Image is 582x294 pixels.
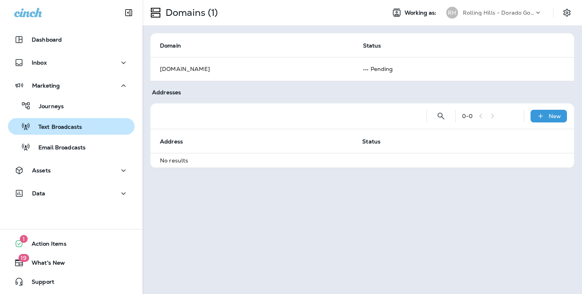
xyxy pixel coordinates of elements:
button: Data [8,185,135,201]
button: Email Broadcasts [8,139,135,155]
p: Assets [32,167,51,174]
span: Domain [160,42,191,49]
span: Status [362,138,391,145]
p: Inbox [32,59,47,66]
span: Address [160,138,183,145]
div: RH [446,7,458,19]
td: Pending [354,57,555,81]
span: Working as: [405,10,438,16]
button: Inbox [8,55,135,71]
span: Addresses [152,89,181,96]
button: Journeys [8,97,135,114]
span: Support [24,279,54,288]
span: Status [363,42,381,49]
p: Dashboard [32,36,62,43]
div: 0 - 0 [462,113,473,119]
p: Rolling Hills - Dorado Golf Courses [463,10,534,16]
button: Dashboard [8,32,135,48]
button: Settings [560,6,574,20]
button: Marketing [8,78,135,94]
button: Collapse Sidebar [118,5,140,21]
p: Email Broadcasts [30,144,86,152]
button: 19What's New [8,255,135,271]
span: 1 [20,235,28,243]
span: Domain [160,42,181,49]
button: Assets [8,162,135,178]
td: [DOMAIN_NAME] [150,57,354,81]
td: No results [150,153,574,168]
button: Text Broadcasts [8,118,135,135]
p: New [549,113,561,119]
p: Data [32,190,46,197]
p: Domains (1) [162,7,218,19]
span: Action Items [24,241,67,250]
span: 19 [18,254,29,262]
button: 1Action Items [8,236,135,252]
button: Support [8,274,135,290]
span: What's New [24,260,65,269]
p: Marketing [32,82,60,89]
p: Text Broadcasts [30,124,82,131]
span: Status [362,138,380,145]
span: Address [160,138,193,145]
p: Journeys [31,103,64,111]
span: Status [363,42,392,49]
button: Search Addresses [433,108,449,124]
